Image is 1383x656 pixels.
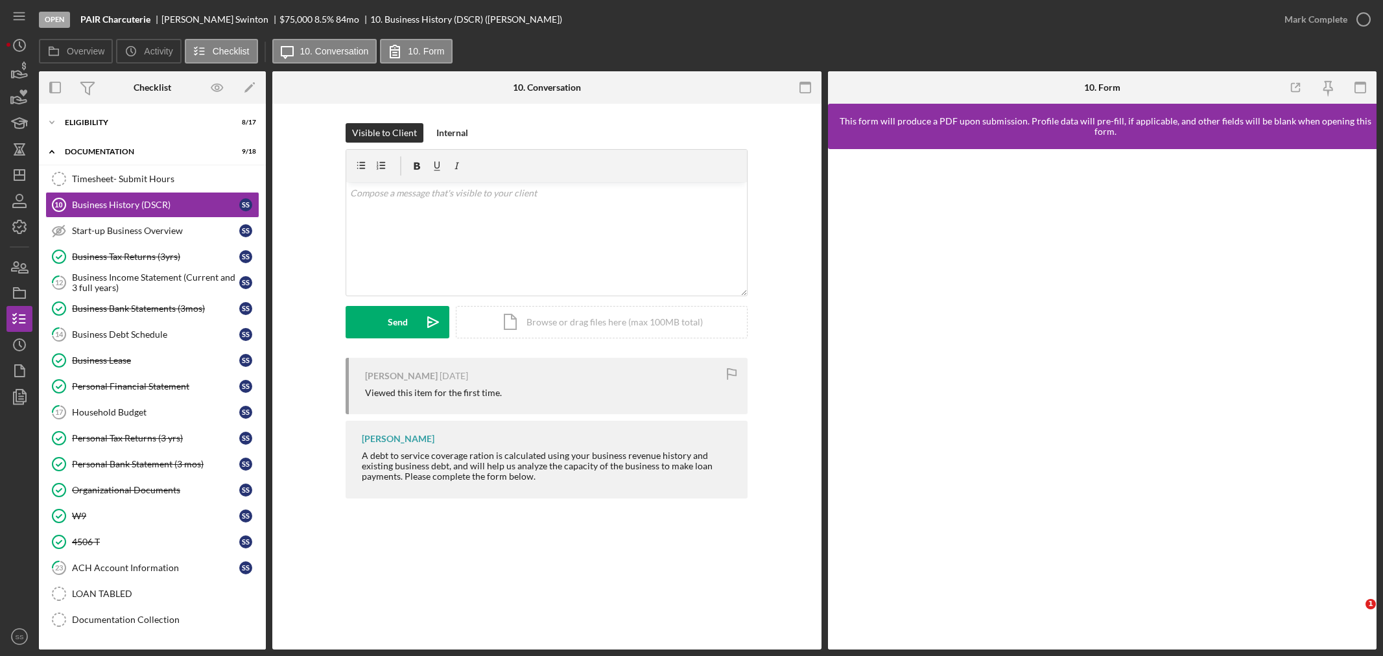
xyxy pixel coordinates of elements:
tspan: 12 [55,278,63,287]
a: Documentation Collection [45,607,259,633]
tspan: 17 [55,408,64,416]
div: Start-up Business Overview [72,226,239,236]
button: Overview [39,39,113,64]
div: Eligibility [65,119,224,126]
div: S S [239,406,252,419]
a: 4506 TSS [45,529,259,555]
div: Business Income Statement (Current and 3 full years) [72,272,239,293]
span: $75,000 [279,14,313,25]
div: Visible to Client [352,123,417,143]
div: S S [239,198,252,211]
tspan: 23 [55,563,63,572]
div: S S [239,224,252,237]
a: 23ACH Account InformationSS [45,555,259,581]
div: [PERSON_NAME] [362,434,434,444]
div: 8.5 % [314,14,334,25]
iframe: Intercom live chat [1339,599,1370,630]
span: 1 [1365,599,1376,609]
div: S S [239,535,252,548]
label: Overview [67,46,104,56]
div: 8 / 17 [233,119,256,126]
div: S S [239,354,252,367]
div: Checklist [134,82,171,93]
div: 9 / 18 [233,148,256,156]
div: 10. Form [1084,82,1120,93]
div: S S [239,328,252,341]
div: Send [388,306,408,338]
a: Personal Tax Returns (3 yrs)SS [45,425,259,451]
div: Business History (DSCR) [72,200,239,210]
tspan: 10 [54,201,62,209]
label: Activity [144,46,172,56]
div: 4506 T [72,537,239,547]
a: Business Tax Returns (3yrs)SS [45,244,259,270]
button: 10. Conversation [272,39,377,64]
div: Business Tax Returns (3yrs) [72,252,239,262]
label: 10. Conversation [300,46,369,56]
div: Internal [436,123,468,143]
div: Business Lease [72,355,239,366]
div: S S [239,432,252,445]
time: 2024-11-04 19:40 [440,371,468,381]
div: W9 [72,511,239,521]
div: Viewed this item for the first time. [365,388,502,398]
div: Documentation Collection [72,615,259,625]
div: S S [239,561,252,574]
a: Organizational DocumentsSS [45,477,259,503]
button: Mark Complete [1271,6,1377,32]
div: Personal Bank Statement (3 mos) [72,459,239,469]
tspan: 14 [55,330,64,338]
a: W9SS [45,503,259,529]
label: 10. Form [408,46,444,56]
div: S S [239,510,252,522]
div: A debt to service coverage ration is calculated using your business revenue history and existing ... [362,451,735,482]
div: S S [239,250,252,263]
div: This form will produce a PDF upon submission. Profile data will pre-fill, if applicable, and othe... [834,116,1377,137]
button: Checklist [185,39,258,64]
div: documentation [65,148,224,156]
div: Open [39,12,70,28]
a: Personal Financial StatementSS [45,373,259,399]
div: Business Bank Statements (3mos) [72,303,239,314]
div: S S [239,380,252,393]
div: S S [239,484,252,497]
div: S S [239,458,252,471]
a: Start-up Business OverviewSS [45,218,259,244]
div: [PERSON_NAME] Swinton [161,14,279,25]
button: Visible to Client [346,123,423,143]
div: [PERSON_NAME] [365,371,438,381]
div: LOAN TABLED [72,589,259,599]
a: LOAN TABLED [45,581,259,607]
div: S S [239,302,252,315]
div: Personal Financial Statement [72,381,239,392]
text: SS [16,633,24,640]
a: 14Business Debt ScheduleSS [45,322,259,347]
a: 12Business Income Statement (Current and 3 full years)SS [45,270,259,296]
div: 10. Business History (DSCR) ([PERSON_NAME]) [370,14,562,25]
button: Send [346,306,449,338]
a: Business LeaseSS [45,347,259,373]
div: Timesheet- Submit Hours [72,174,259,184]
iframe: Lenderfit form [841,162,1365,637]
button: Activity [116,39,181,64]
div: Organizational Documents [72,485,239,495]
div: 84 mo [336,14,359,25]
div: Business Debt Schedule [72,329,239,340]
button: Internal [430,123,475,143]
a: Timesheet- Submit Hours [45,166,259,192]
div: Mark Complete [1284,6,1347,32]
button: 10. Form [380,39,453,64]
a: 17Household BudgetSS [45,399,259,425]
button: SS [6,624,32,650]
div: S S [239,276,252,289]
label: Checklist [213,46,250,56]
a: 10Business History (DSCR)SS [45,192,259,218]
b: PAIR Charcuterie [80,14,150,25]
div: Household Budget [72,407,239,417]
div: 10. Conversation [513,82,581,93]
div: Personal Tax Returns (3 yrs) [72,433,239,443]
a: Business Bank Statements (3mos)SS [45,296,259,322]
div: ACH Account Information [72,563,239,573]
a: Personal Bank Statement (3 mos)SS [45,451,259,477]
